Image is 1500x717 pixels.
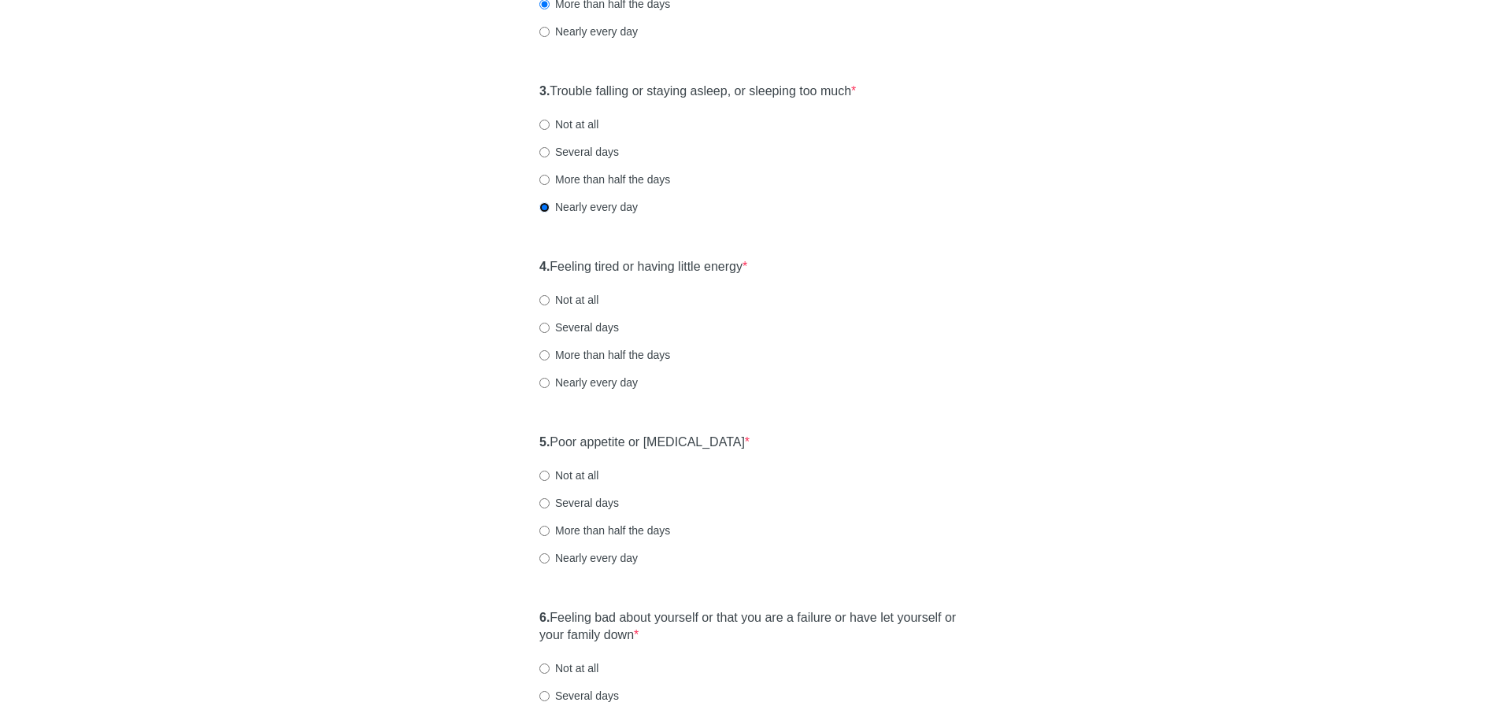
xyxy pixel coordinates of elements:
input: Nearly every day [539,202,550,213]
label: Nearly every day [539,199,638,215]
label: More than half the days [539,347,670,363]
strong: 6. [539,611,550,624]
strong: 5. [539,435,550,449]
label: Trouble falling or staying asleep, or sleeping too much [539,83,856,101]
label: Feeling bad about yourself or that you are a failure or have let yourself or your family down [539,609,961,645]
label: Nearly every day [539,24,638,39]
label: More than half the days [539,172,670,187]
input: Several days [539,323,550,333]
input: Nearly every day [539,27,550,37]
input: Several days [539,498,550,508]
label: Poor appetite or [MEDICAL_DATA] [539,434,750,452]
input: Several days [539,691,550,701]
input: More than half the days [539,175,550,185]
input: More than half the days [539,350,550,360]
label: Not at all [539,116,598,132]
label: More than half the days [539,523,670,538]
label: Not at all [539,660,598,676]
label: Nearly every day [539,375,638,390]
label: Several days [539,688,619,704]
input: Nearly every day [539,553,550,564]
label: Several days [539,320,619,335]
input: Not at all [539,120,550,130]
input: Not at all [539,663,550,674]
label: Several days [539,144,619,160]
input: More than half the days [539,526,550,536]
input: Several days [539,147,550,157]
strong: 3. [539,84,550,98]
input: Not at all [539,471,550,481]
label: Feeling tired or having little energy [539,258,747,276]
label: Nearly every day [539,550,638,566]
strong: 4. [539,260,550,273]
input: Nearly every day [539,378,550,388]
label: Not at all [539,292,598,308]
label: Several days [539,495,619,511]
label: Not at all [539,468,598,483]
input: Not at all [539,295,550,305]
